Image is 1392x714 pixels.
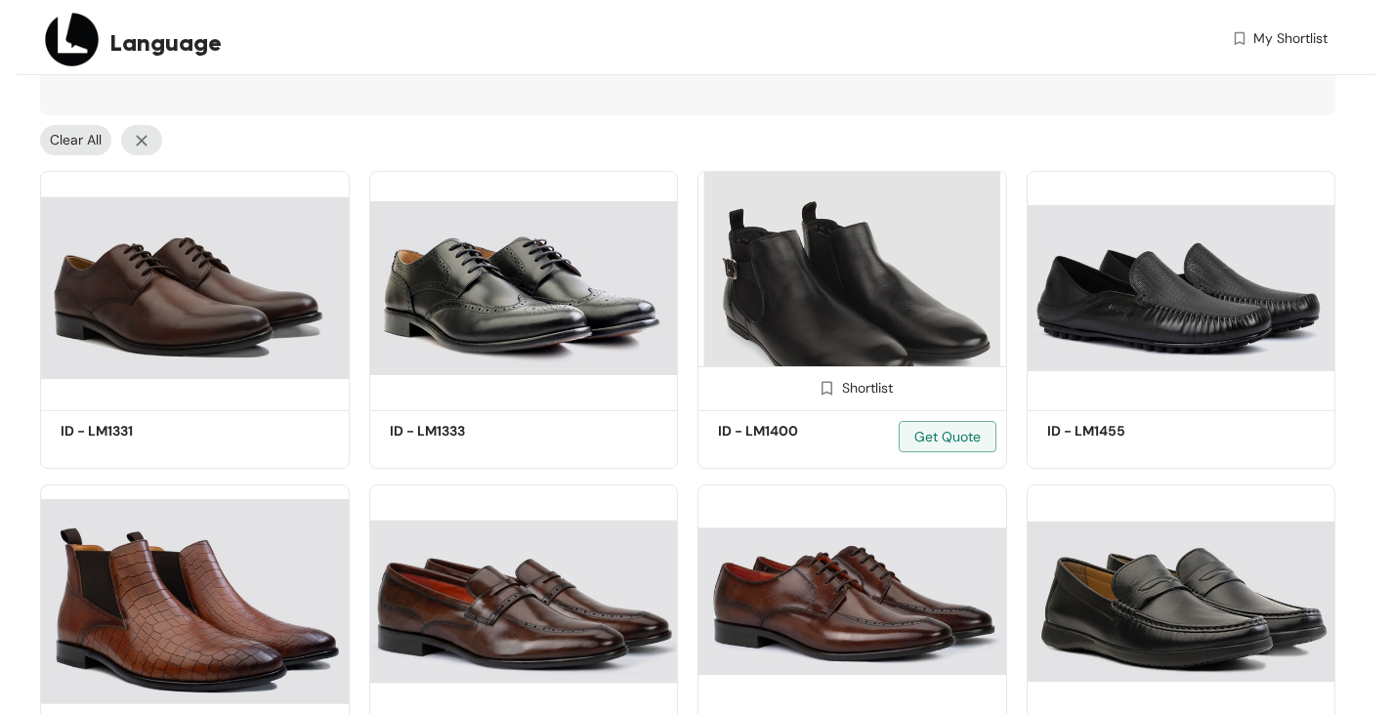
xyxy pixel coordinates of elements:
img: wishlist [1231,28,1248,49]
h5: ID - LM1455 [1047,421,1213,441]
h5: ID - LM1333 [390,421,556,441]
span: My Shortlist [1253,28,1328,49]
img: 09708725-278f-45f5-86b2-1929bbe12f43 [40,171,350,404]
img: 264846d7-e3fe-4017-9770-a5e25e0fa598 [697,171,1007,404]
img: Shortlist [818,379,836,398]
span: Clear All [50,130,102,150]
span: Get Quote [914,426,981,447]
img: more-options [131,135,152,147]
div: Shortlist [811,377,893,396]
h5: ID - LM1400 [718,421,884,441]
img: Buyer Portal [40,8,104,71]
span: Language [110,25,222,61]
button: Get Quote [899,421,996,452]
img: 567b2850-db24-48fa-ba35-45bb02862228 [1027,171,1336,404]
h5: ID - LM1331 [61,421,227,441]
img: 012485bd-c58e-4336-859e-b7816d737e90 [369,171,679,404]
